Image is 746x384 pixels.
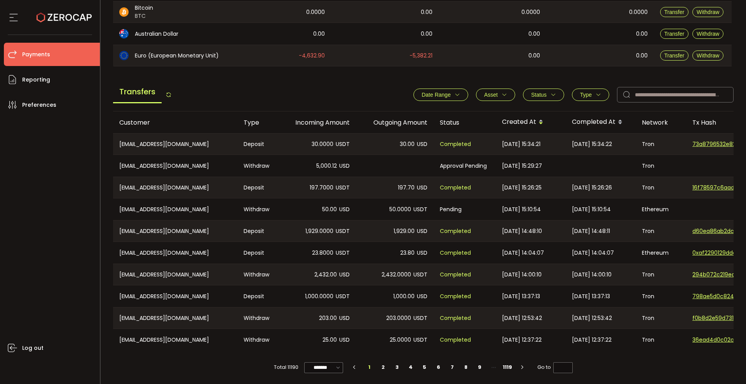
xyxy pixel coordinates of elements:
[418,362,432,373] li: 5
[440,270,471,279] span: Completed
[572,335,612,344] span: [DATE] 12:37:22
[660,50,689,61] button: Transfer
[306,8,325,17] span: 0.0000
[664,52,685,59] span: Transfer
[432,362,446,373] li: 6
[636,264,686,285] div: Tron
[417,140,427,149] span: USD
[502,183,542,192] span: [DATE] 15:26:25
[697,52,719,59] span: Withdraw
[664,31,685,37] span: Transfer
[636,308,686,328] div: Tron
[135,12,153,20] span: BTC
[113,308,237,328] div: [EMAIL_ADDRESS][DOMAIN_NAME]
[22,99,56,111] span: Preferences
[313,30,325,38] span: 0.00
[572,248,614,257] span: [DATE] 14:04:07
[528,30,540,38] span: 0.00
[22,74,50,85] span: Reporting
[572,89,609,101] button: Type
[636,30,648,38] span: 0.00
[496,116,566,129] div: Created At
[413,335,427,344] span: USDT
[445,362,459,373] li: 7
[636,198,686,220] div: Ethereum
[386,314,411,323] span: 203.0000
[237,118,278,127] div: Type
[389,205,411,214] span: 50.0000
[413,89,468,101] button: Date Range
[119,51,129,60] img: eur_portfolio.svg
[390,335,411,344] span: 25.0000
[119,29,129,38] img: aud_portfolio.svg
[440,183,471,192] span: Completed
[636,134,686,155] div: Tron
[274,362,298,373] span: Total 11190
[636,177,686,198] div: Tron
[113,198,237,220] div: [EMAIL_ADDRESS][DOMAIN_NAME]
[113,285,237,307] div: [EMAIL_ADDRESS][DOMAIN_NAME]
[697,9,719,15] span: Withdraw
[322,205,337,214] span: 50.00
[572,140,612,149] span: [DATE] 15:34:22
[400,140,415,149] span: 30.00
[484,92,498,98] span: Asset
[440,162,487,170] span: Approval Pending
[566,116,636,129] div: Completed At
[305,292,333,301] span: 1,000.0000
[636,118,686,127] div: Network
[502,292,540,301] span: [DATE] 13:37:13
[376,362,390,373] li: 2
[500,362,514,373] li: 1119
[422,92,451,98] span: Date Range
[417,292,427,301] span: USD
[310,183,333,192] span: 197.7000
[459,362,473,373] li: 8
[417,248,427,257] span: USD
[339,205,350,214] span: USD
[664,9,685,15] span: Transfer
[413,314,427,323] span: USDT
[22,49,50,60] span: Payments
[393,292,415,301] span: 1,000.00
[417,227,427,236] span: USD
[476,89,515,101] button: Asset
[316,162,337,170] span: 5,000.12
[394,227,415,236] span: 1,929.00
[440,140,471,149] span: Completed
[278,118,356,127] div: Incoming Amount
[390,362,404,373] li: 3
[237,221,278,242] div: Deposit
[660,7,689,17] button: Transfer
[440,227,471,236] span: Completed
[502,162,542,170] span: [DATE] 15:29:27
[398,183,415,192] span: 197.70
[382,270,411,279] span: 2,432.0000
[572,270,612,279] span: [DATE] 14:00:10
[299,51,325,60] span: -4,632.90
[113,118,237,127] div: Customer
[336,140,350,149] span: USDT
[636,329,686,351] div: Tron
[502,227,542,236] span: [DATE] 14:48:10
[572,227,610,236] span: [DATE] 14:48:11
[629,8,648,17] span: 0.0000
[113,242,237,264] div: [EMAIL_ADDRESS][DOMAIN_NAME]
[339,162,350,170] span: USD
[336,248,350,257] span: USDT
[135,30,178,38] span: Australian Dollar
[707,347,746,384] iframe: Chat Widget
[636,155,686,177] div: Tron
[312,140,333,149] span: 30.0000
[312,248,333,257] span: 23.8000
[113,134,237,155] div: [EMAIL_ADDRESS][DOMAIN_NAME]
[473,362,487,373] li: 9
[697,31,719,37] span: Withdraw
[434,118,496,127] div: Status
[113,264,237,285] div: [EMAIL_ADDRESS][DOMAIN_NAME]
[636,221,686,242] div: Tron
[322,335,337,344] span: 25.00
[502,270,542,279] span: [DATE] 14:00:10
[502,314,542,323] span: [DATE] 12:53:42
